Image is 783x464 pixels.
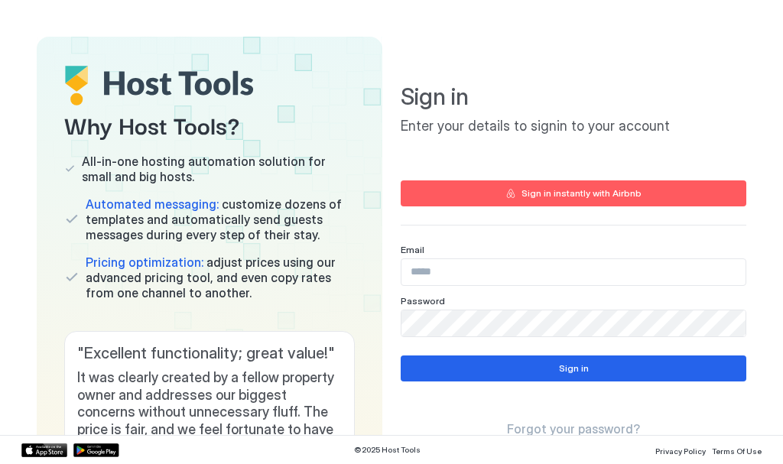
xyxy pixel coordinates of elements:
[86,255,355,300] span: adjust prices using our advanced pricing tool, and even copy rates from one channel to another.
[73,443,119,457] a: Google Play Store
[77,344,342,363] span: " Excellent functionality; great value! "
[712,442,762,458] a: Terms Of Use
[401,355,746,381] button: Sign in
[86,196,219,212] span: Automated messaging:
[401,83,746,112] span: Sign in
[86,255,203,270] span: Pricing optimization:
[64,107,355,141] span: Why Host Tools?
[401,180,746,206] button: Sign in instantly with Airbnb
[82,154,355,184] span: All-in-one hosting automation solution for small and big hosts.
[401,310,746,336] input: Input Field
[507,421,640,437] a: Forgot your password?
[521,187,642,200] div: Sign in instantly with Airbnb
[655,446,706,456] span: Privacy Policy
[401,295,445,307] span: Password
[401,259,746,285] input: Input Field
[86,196,355,242] span: customize dozens of templates and automatically send guests messages during every step of their s...
[559,362,589,375] div: Sign in
[77,369,342,456] span: It was clearly created by a fellow property owner and addresses our biggest concerns without unne...
[354,445,421,455] span: © 2025 Host Tools
[21,443,67,457] a: App Store
[401,118,746,135] span: Enter your details to signin to your account
[655,442,706,458] a: Privacy Policy
[712,446,762,456] span: Terms Of Use
[401,244,424,255] span: Email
